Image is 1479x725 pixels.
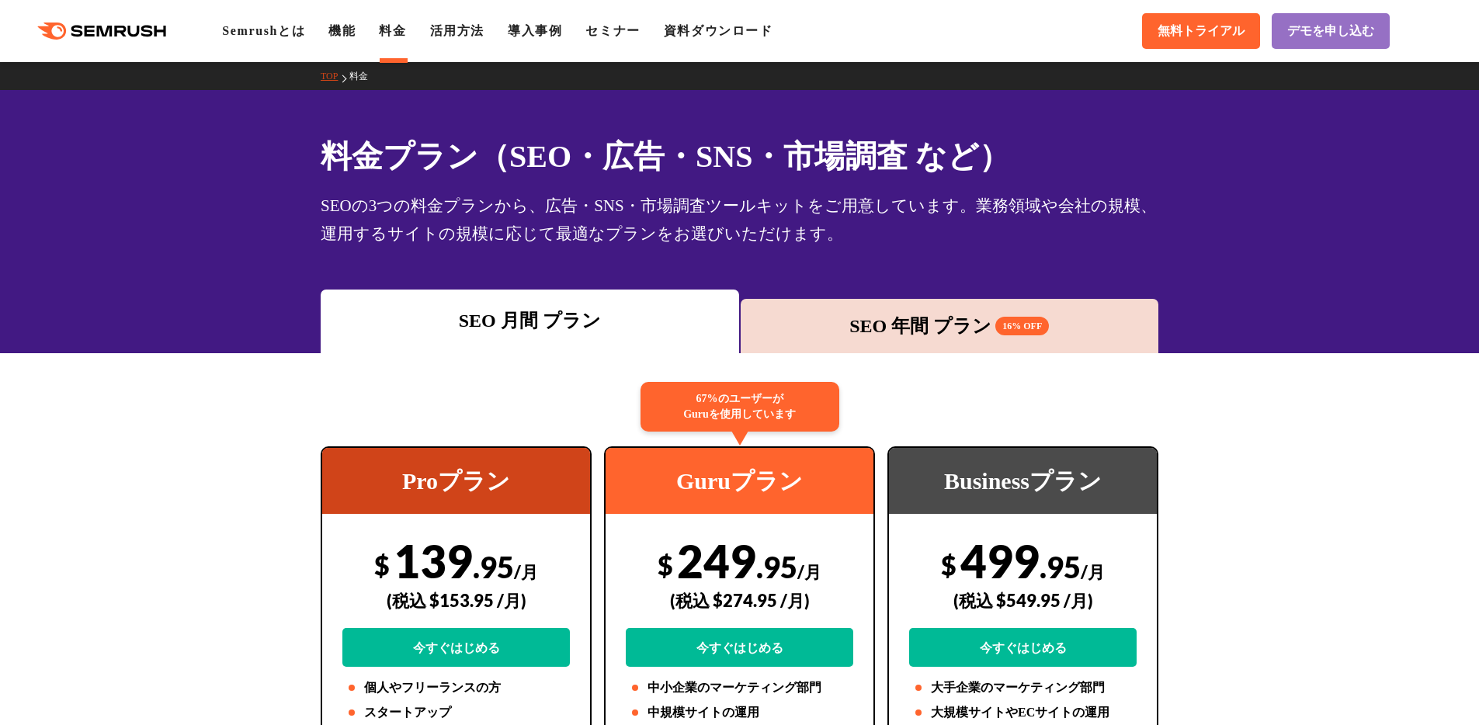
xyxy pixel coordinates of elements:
span: /月 [1081,561,1105,582]
div: Guruプラン [606,448,873,514]
span: /月 [514,561,538,582]
h1: 料金プラン（SEO・広告・SNS・市場調査 など） [321,134,1158,179]
li: スタートアップ [342,703,570,722]
a: 今すぐはじめる [626,628,853,667]
a: 今すぐはじめる [342,628,570,667]
a: セミナー [585,24,640,37]
li: 大規模サイトやECサイトの運用 [909,703,1137,722]
div: 499 [909,533,1137,667]
div: SEO 年間 プラン [748,312,1151,340]
span: /月 [797,561,821,582]
div: 249 [626,533,853,667]
span: 無料トライアル [1158,23,1245,40]
a: TOP [321,71,349,82]
a: 無料トライアル [1142,13,1260,49]
a: 導入事例 [508,24,562,37]
span: .95 [1040,549,1081,585]
a: 資料ダウンロード [664,24,773,37]
span: $ [658,549,673,581]
li: 個人やフリーランスの方 [342,678,570,697]
div: 67%のユーザーが Guruを使用しています [641,382,839,432]
a: 機能 [328,24,356,37]
a: 料金 [379,24,406,37]
div: Businessプラン [889,448,1157,514]
span: .95 [473,549,514,585]
span: .95 [756,549,797,585]
span: 16% OFF [995,317,1049,335]
div: (税込 $274.95 /月) [626,573,853,628]
li: 中規模サイトの運用 [626,703,853,722]
a: デモを申し込む [1272,13,1390,49]
a: 料金 [349,71,380,82]
div: SEOの3つの料金プランから、広告・SNS・市場調査ツールキットをご用意しています。業務領域や会社の規模、運用するサイトの規模に応じて最適なプランをお選びいただけます。 [321,192,1158,248]
div: Proプラン [322,448,590,514]
span: $ [941,549,956,581]
li: 中小企業のマーケティング部門 [626,678,853,697]
div: (税込 $153.95 /月) [342,573,570,628]
div: (税込 $549.95 /月) [909,573,1137,628]
span: $ [374,549,390,581]
div: 139 [342,533,570,667]
div: SEO 月間 プラン [328,307,731,335]
a: 今すぐはじめる [909,628,1137,667]
li: 大手企業のマーケティング部門 [909,678,1137,697]
a: 活用方法 [430,24,484,37]
span: デモを申し込む [1287,23,1374,40]
a: Semrushとは [222,24,305,37]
